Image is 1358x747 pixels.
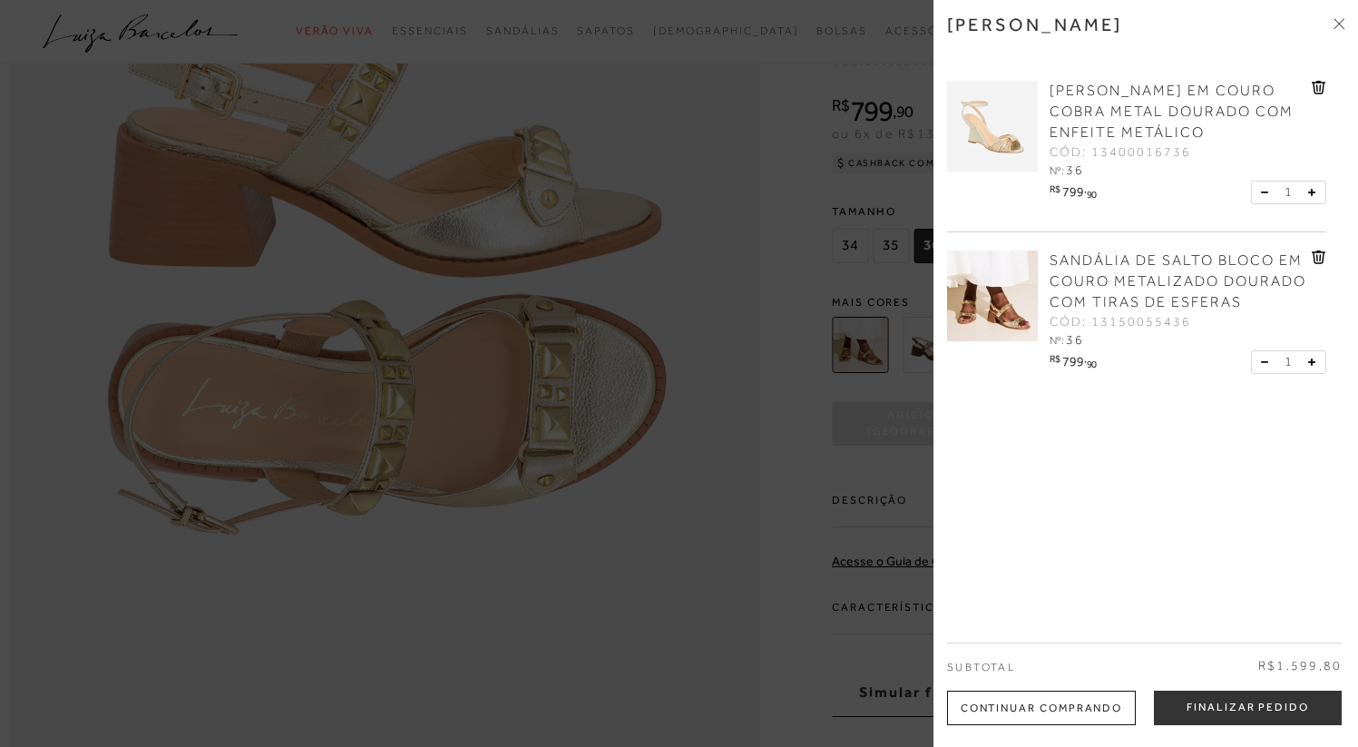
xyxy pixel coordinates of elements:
button: Finalizar Pedido [1154,691,1342,725]
img: SANDÁLIA DE SALTO BLOCO EM COURO METALIZADO DOURADO COM TIRAS DE ESFERAS [947,251,1038,341]
span: Nº: [1050,334,1064,347]
span: 36 [1066,162,1084,177]
span: 799 [1062,354,1084,369]
i: , [1084,184,1097,194]
span: Nº: [1050,164,1064,177]
span: 1 [1285,352,1292,371]
span: 36 [1066,332,1084,347]
span: 90 [1087,189,1097,200]
i: , [1084,354,1097,364]
span: CÓD: 13400016736 [1050,143,1191,162]
a: [PERSON_NAME] EM COURO COBRA METAL DOURADO COM ENFEITE METÁLICO [1050,81,1307,143]
i: R$ [1050,184,1060,194]
span: CÓD: 13150055436 [1050,313,1191,331]
span: R$1.599,80 [1258,657,1342,675]
span: SANDÁLIA DE SALTO BLOCO EM COURO METALIZADO DOURADO COM TIRAS DE ESFERAS [1050,252,1306,310]
span: Subtotal [947,661,1015,673]
i: R$ [1050,354,1060,364]
span: [PERSON_NAME] EM COURO COBRA METAL DOURADO COM ENFEITE METÁLICO [1050,83,1294,141]
a: SANDÁLIA DE SALTO BLOCO EM COURO METALIZADO DOURADO COM TIRAS DE ESFERAS [1050,251,1307,313]
div: Continuar Comprando [947,691,1136,725]
span: 799 [1062,184,1084,199]
span: 90 [1087,359,1097,369]
h3: [PERSON_NAME] [947,14,1123,35]
span: 1 [1285,182,1292,201]
img: SANDÁLIA ANABELA EM COURO COBRA METAL DOURADO COM ENFEITE METÁLICO [947,81,1038,172]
